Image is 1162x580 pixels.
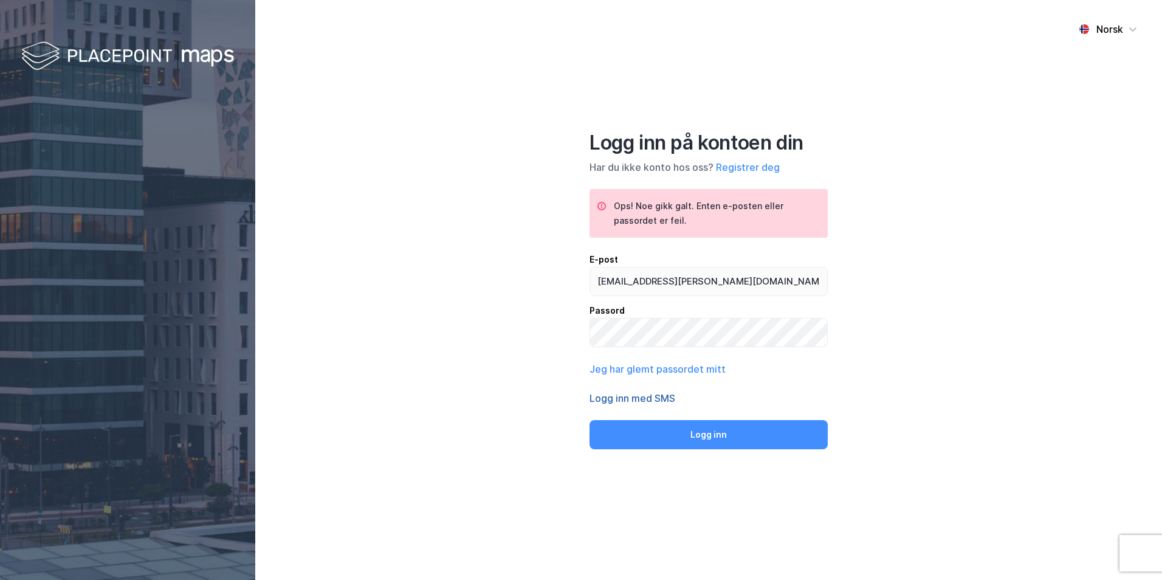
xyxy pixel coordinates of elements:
button: Jeg har glemt passordet mitt [590,362,726,376]
button: Logg inn [590,420,828,449]
img: logo-white.f07954bde2210d2a523dddb988cd2aa7.svg [21,39,234,75]
div: Logg inn på kontoen din [590,131,828,155]
div: Passord [590,303,828,318]
div: Kontrollprogram for chat [1101,522,1162,580]
button: Logg inn med SMS [590,391,675,406]
div: Ops! Noe gikk galt. Enten e-posten eller passordet er feil. [614,199,818,228]
iframe: Chat Widget [1101,522,1162,580]
div: Har du ikke konto hos oss? [590,160,828,174]
button: Registrer deg [716,160,780,174]
div: Norsk [1096,22,1123,36]
div: E-post [590,252,828,267]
